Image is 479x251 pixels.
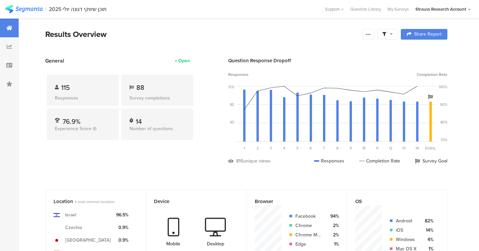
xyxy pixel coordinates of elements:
[347,6,384,12] a: Question Library
[228,84,234,90] div: 120
[49,6,107,12] div: תוכן שיווקי דנונה יולי 2025
[45,28,359,40] div: Results Overview
[65,211,76,218] div: Israel
[350,145,352,151] span: 9
[61,83,70,93] span: 115
[256,145,259,151] span: 2
[295,231,322,238] div: Chrome Mobile
[325,4,344,14] div: Support
[228,72,248,78] span: Responses
[116,224,128,231] div: 0.9%
[45,5,46,13] div: |
[243,157,270,164] div: unique views
[230,120,234,125] div: 40
[359,157,400,164] div: Completion Rate
[116,237,128,244] div: 0.9%
[55,95,111,102] div: Responses
[422,217,433,224] div: 82%
[178,57,190,64] div: Open
[389,145,393,151] span: 12
[243,145,245,151] span: 1
[415,145,419,151] span: 14
[336,145,338,151] span: 8
[54,198,127,205] div: Location
[327,231,339,238] div: 2%
[136,83,144,93] span: 88
[45,57,64,65] span: General
[440,102,447,107] div: 90%
[414,32,441,37] span: Share Report
[75,199,114,204] span: 4 most common locations
[228,57,447,64] div: Question Response Dropoff
[323,145,325,151] span: 7
[255,198,328,205] div: Browser
[355,198,428,205] div: OS
[129,125,173,132] span: Number of questions
[314,157,344,164] div: Responses
[230,102,234,107] div: 80
[295,222,322,229] div: Chrome
[310,145,312,151] span: 6
[283,145,285,151] span: 4
[129,95,185,102] div: Survey completions
[428,95,433,99] i: Survey Goal
[396,236,416,243] div: Windows
[296,145,299,151] span: 5
[327,222,339,229] div: 2%
[396,217,416,224] div: Android
[270,145,272,151] span: 3
[136,117,142,123] div: 14
[422,227,433,234] div: 14%
[154,198,227,205] div: Device
[295,241,322,248] div: Edge
[166,240,180,247] div: Mobile
[65,237,111,244] div: [GEOGRAPHIC_DATA]
[207,240,224,247] div: Desktop
[5,5,43,13] img: segmanta logo
[415,157,447,164] div: Survey Goal
[439,84,447,90] div: 100%
[384,6,412,12] a: My Surveys
[417,72,447,78] span: Completion Rate
[422,236,433,243] div: 4%
[402,145,405,151] span: 13
[376,145,379,151] span: 11
[327,213,339,220] div: 94%
[327,241,339,248] div: 1%
[63,117,80,126] span: 76.9%
[116,211,128,218] div: 96.5%
[424,145,437,151] div: Ending
[440,120,447,125] div: 80%
[55,125,91,132] span: Experience Score
[396,227,416,234] div: iOS
[415,6,466,12] div: Strauss Research Account
[65,224,82,231] div: Czechia
[236,157,243,164] div: 816
[295,213,322,220] div: Facebook
[362,145,366,151] span: 10
[440,137,447,142] div: 70%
